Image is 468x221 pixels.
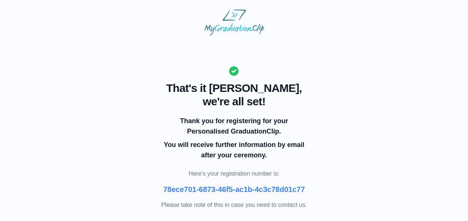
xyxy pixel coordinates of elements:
[162,140,305,160] p: You will receive further information by email after your ceremony.
[161,95,307,108] span: we're all set!
[161,81,307,95] span: That's it [PERSON_NAME],
[161,201,307,209] p: Please take note of this in case you need to contact us.
[163,185,305,193] b: 78ece701-6873-46f5-ac1b-4c3c78d01c77
[162,116,305,137] p: Thank you for registering for your Personalised GraduationClip.
[204,9,264,35] img: MyGraduationClip
[161,169,307,178] p: Here's your registration number is:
